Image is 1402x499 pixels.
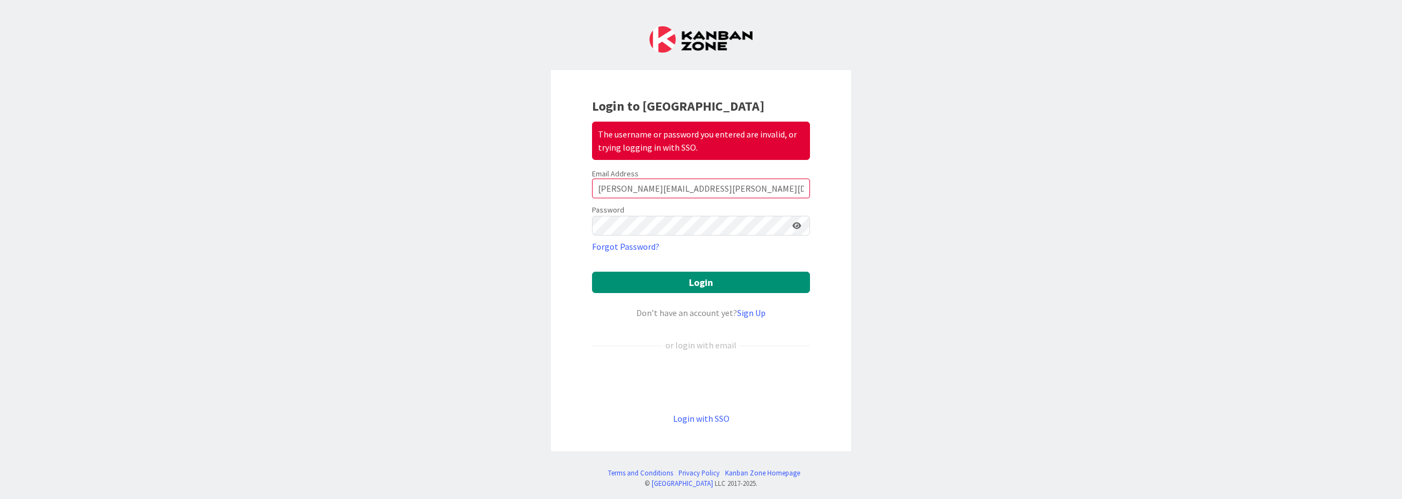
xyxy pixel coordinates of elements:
[592,122,810,160] div: The username or password you entered are invalid, or trying logging in with SSO.
[587,370,815,394] iframe: Botão Iniciar sessão com o Google
[602,478,800,489] div: © LLC 2017- 2025 .
[737,307,766,318] a: Sign Up
[652,479,713,487] a: [GEOGRAPHIC_DATA]
[663,339,739,352] div: or login with email
[592,272,810,293] button: Login
[592,169,639,179] label: Email Address
[673,413,729,424] a: Login with SSO
[592,240,659,253] a: Forgot Password?
[650,26,752,53] img: Kanban Zone
[679,468,720,478] a: Privacy Policy
[592,204,624,216] label: Password
[725,468,800,478] a: Kanban Zone Homepage
[608,468,673,478] a: Terms and Conditions
[592,306,810,319] div: Don’t have an account yet?
[592,97,765,114] b: Login to [GEOGRAPHIC_DATA]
